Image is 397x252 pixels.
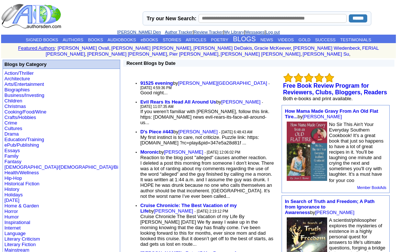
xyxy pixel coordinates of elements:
a: [PERSON_NAME] [178,129,218,134]
a: Language [4,231,26,236]
a: FERIAL [PERSON_NAME] [46,45,379,57]
label: Try our New Search: [147,15,196,21]
a: ePub/Publishing [4,142,39,148]
a: Literary Criticism [4,236,40,242]
font: by Reaction to the blog post "alleged" causes another reaction. I deleted a post this morning fro... [140,149,274,199]
font: - [DATE] 2:19:12 PM [194,209,228,213]
a: AUTHORS [62,38,83,42]
a: Health/Wellness [4,170,39,175]
a: Hip-Hop [4,175,22,181]
a: Historical Fiction [4,181,39,186]
font: by If you weren’t familiar with [PERSON_NAME], follow this link. https: [DOMAIN_NAME] news evil-r... [140,99,269,125]
b: Blogs by Category [4,62,47,67]
a: Moronic [140,149,159,155]
a: Member BookAds [357,186,386,190]
a: Free Book Review Program for Reviewers, Clubs, Bloggers, Readers [283,83,387,95]
a: Children [4,98,22,104]
font: i [361,46,362,50]
a: 91525 evening [140,80,173,86]
font: i [302,52,303,56]
a: Log out [266,30,280,34]
a: Fantasy [4,159,21,164]
a: [PERSON_NAME] [PERSON_NAME] [111,45,191,51]
a: History [4,186,19,192]
font: : [55,45,56,51]
a: Arts/Entertainment [4,81,44,87]
a: Horror [4,209,18,214]
a: TESTIMONIALS [340,38,371,42]
a: Home & Garden [4,203,39,209]
font: by [285,199,375,215]
b: Recent Blogs by Date [126,60,176,66]
a: Architecture [4,76,30,81]
a: [PERSON_NAME] Ovall [58,45,109,51]
a: VIDEOS [278,38,294,42]
a: Humor [4,214,19,220]
a: POETRY [211,38,228,42]
b: Evil Rears Its Head All Around Us [140,99,216,105]
a: Crime [4,120,17,126]
a: Author Tracker [165,30,193,34]
a: NEWS [260,38,273,42]
img: 21213.JPG [287,122,327,181]
a: SIGNED BOOKS [26,38,58,42]
font: , , , , , , , , , , [46,45,379,57]
img: bigemptystars.png [314,73,324,83]
a: [PERSON_NAME] [PERSON_NAME] [221,51,300,57]
a: [DEMOGRAPHIC_DATA]/[DEMOGRAPHIC_DATA]/Bi [4,164,118,170]
a: GOLD [298,38,311,42]
a: Gracie McKeever [254,45,291,51]
a: [PERSON_NAME] [315,210,354,215]
a: Messages [245,30,264,34]
a: Drama [4,131,19,137]
a: How Mama Made Gravy From An Old Flat Tire... [285,108,378,119]
a: Business/Investing [4,92,44,98]
a: Crafts/Hobbies [4,115,36,120]
a: BLOGS [233,35,256,43]
a: [PERSON_NAME] Den [117,30,161,34]
a: Family [4,153,18,159]
img: bigemptystars.png [283,73,293,83]
img: bigemptystars.png [294,73,303,83]
font: i [220,52,221,56]
a: [PERSON_NAME] [PERSON_NAME] [87,51,167,57]
a: [PERSON_NAME] [164,149,203,155]
iframe: fb:like Facebook Social Plugin [126,69,254,77]
font: i [168,52,169,56]
a: In Search of Truth and Freedom; A Path from Ignorance to Awareness [285,199,375,215]
a: Internet [4,225,21,231]
font: i [253,46,254,50]
a: Essays [4,148,20,153]
a: Cultures [4,126,22,131]
a: [PERSON_NAME] [303,114,342,119]
font: Both e-books and print available. [283,96,353,101]
font: No Sir This Ain't Your Everyday Southern Cookbook! It's a great book that just so happens to have... [329,122,383,183]
a: Education/Training [4,137,44,142]
a: Review Tracker [194,30,223,34]
a: BOOKS [88,38,103,42]
a: eBOOKS [141,38,158,42]
a: [PERSON_NAME] [154,208,193,214]
a: Cooking/Food/Wine [4,109,46,115]
a: Literary Fiction [4,242,36,247]
a: Cruise Chronicle: The Best Vacation of my Life [140,203,237,214]
img: bigemptystars.png [304,73,314,83]
a: [PERSON_NAME] Wiedenbeck [293,45,360,51]
font: i [350,52,351,56]
b: D's Piece #443 [140,129,174,134]
font: - [DATE] 6:48:43 AM [219,130,253,134]
font: by Cruise Chronicle The Best Vacation of my Life By [PERSON_NAME] [DATE] We fly away I wake up in... [140,203,273,247]
a: SUCCESS [315,38,336,42]
img: logo_ad.gif [1,3,63,29]
font: - [DATE] 12:06:02 PM [204,150,240,154]
font: by Good night... [140,80,270,95]
font: | | | | [117,29,280,35]
a: Holidays [4,192,23,197]
a: My Library [224,30,244,34]
font: i [86,52,87,56]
